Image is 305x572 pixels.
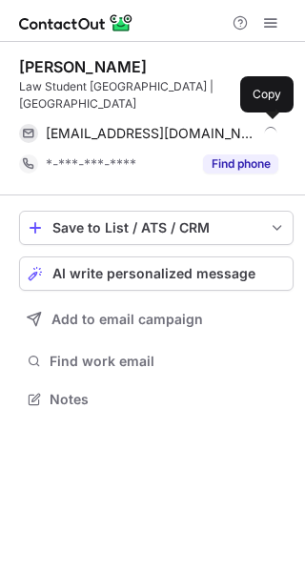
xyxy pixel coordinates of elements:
button: Reveal Button [203,154,278,174]
button: Find work email [19,348,294,375]
div: Law Student [GEOGRAPHIC_DATA] | [GEOGRAPHIC_DATA] [19,78,294,112]
span: Add to email campaign [51,312,203,327]
span: Find work email [50,353,286,370]
button: AI write personalized message [19,256,294,291]
span: Notes [50,391,286,408]
div: Save to List / ATS / CRM [52,220,260,235]
span: AI write personalized message [52,266,255,281]
button: save-profile-one-click [19,211,294,245]
span: [EMAIL_ADDRESS][DOMAIN_NAME] [46,125,257,142]
div: [PERSON_NAME] [19,57,147,76]
button: Notes [19,386,294,413]
button: Add to email campaign [19,302,294,337]
img: ContactOut v5.3.10 [19,11,133,34]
